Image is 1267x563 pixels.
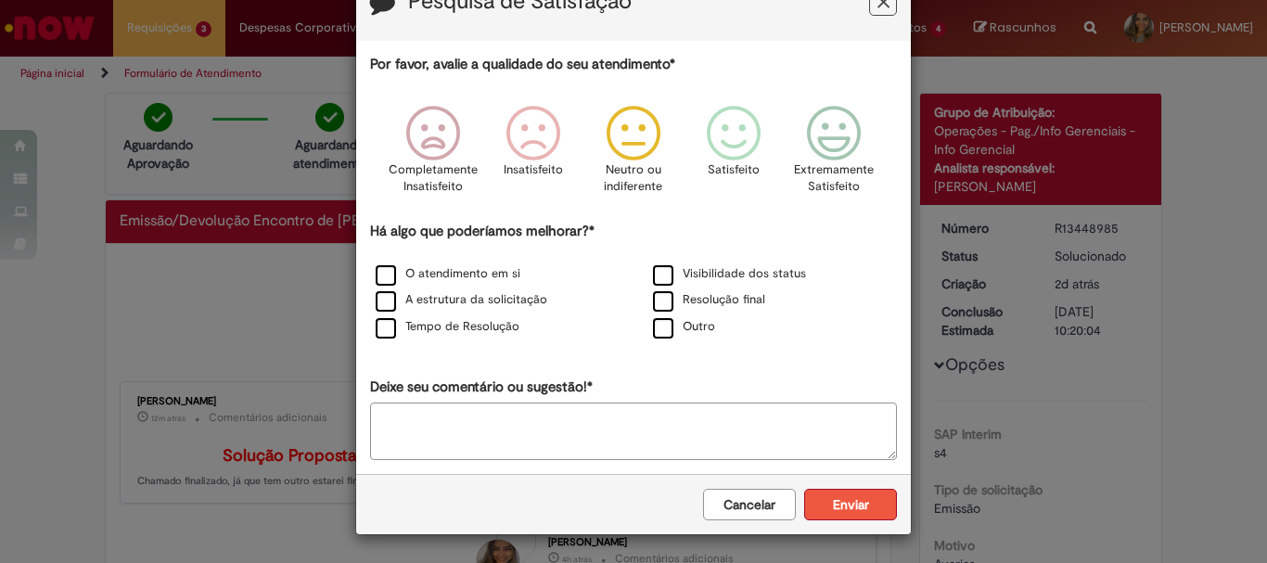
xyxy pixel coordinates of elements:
div: Completamente Insatisfeito [385,92,480,219]
label: Por favor, avalie a qualidade do seu atendimento* [370,55,675,74]
label: O atendimento em si [376,265,520,283]
label: Deixe seu comentário ou sugestão!* [370,377,593,397]
div: Há algo que poderíamos melhorar?* [370,222,897,341]
div: Insatisfeito [486,92,581,219]
div: Neutro ou indiferente [586,92,681,219]
div: Satisfeito [686,92,781,219]
label: Resolução final [653,291,765,309]
p: Neutro ou indiferente [600,161,667,196]
label: Tempo de Resolução [376,318,519,336]
p: Insatisfeito [504,161,563,179]
label: Outro [653,318,715,336]
p: Satisfeito [708,161,760,179]
p: Extremamente Satisfeito [794,161,874,196]
div: Extremamente Satisfeito [787,92,881,219]
button: Cancelar [703,489,796,520]
p: Completamente Insatisfeito [389,161,478,196]
button: Enviar [804,489,897,520]
label: Visibilidade dos status [653,265,806,283]
label: A estrutura da solicitação [376,291,547,309]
